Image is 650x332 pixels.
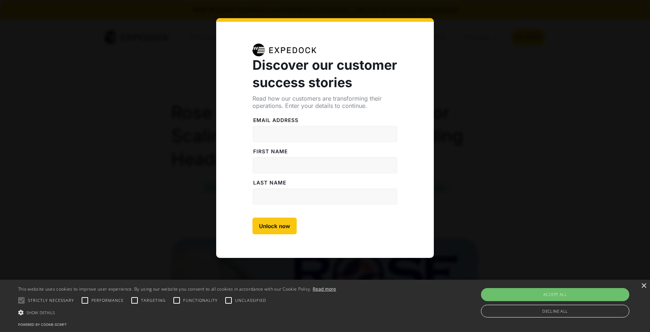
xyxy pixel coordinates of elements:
[26,310,55,315] span: Show details
[481,305,629,317] div: Decline all
[252,57,397,90] strong: Discover our customer success stories
[252,148,398,155] label: FiRST NAME
[313,286,336,292] a: Read more
[252,117,398,124] label: Email address
[18,286,312,292] span: This website uses cookies to improve user experience. By using our website you consent to all coo...
[18,309,336,316] div: Show details
[91,297,124,304] span: Performance
[183,297,218,304] span: Functionality
[18,323,67,327] a: Powered by cookie-script
[252,95,398,109] div: Read how our customers are transforming their operations. Enter your details to continue.
[252,109,398,234] form: Case Studies Form
[235,297,266,304] span: Unclassified
[614,297,650,332] iframe: Chat Widget
[141,297,166,304] span: Targeting
[641,283,646,289] div: Close
[481,288,629,301] div: Accept all
[28,297,74,304] span: Strictly necessary
[252,218,297,234] input: Unlock now
[252,179,398,186] label: LAST NAME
